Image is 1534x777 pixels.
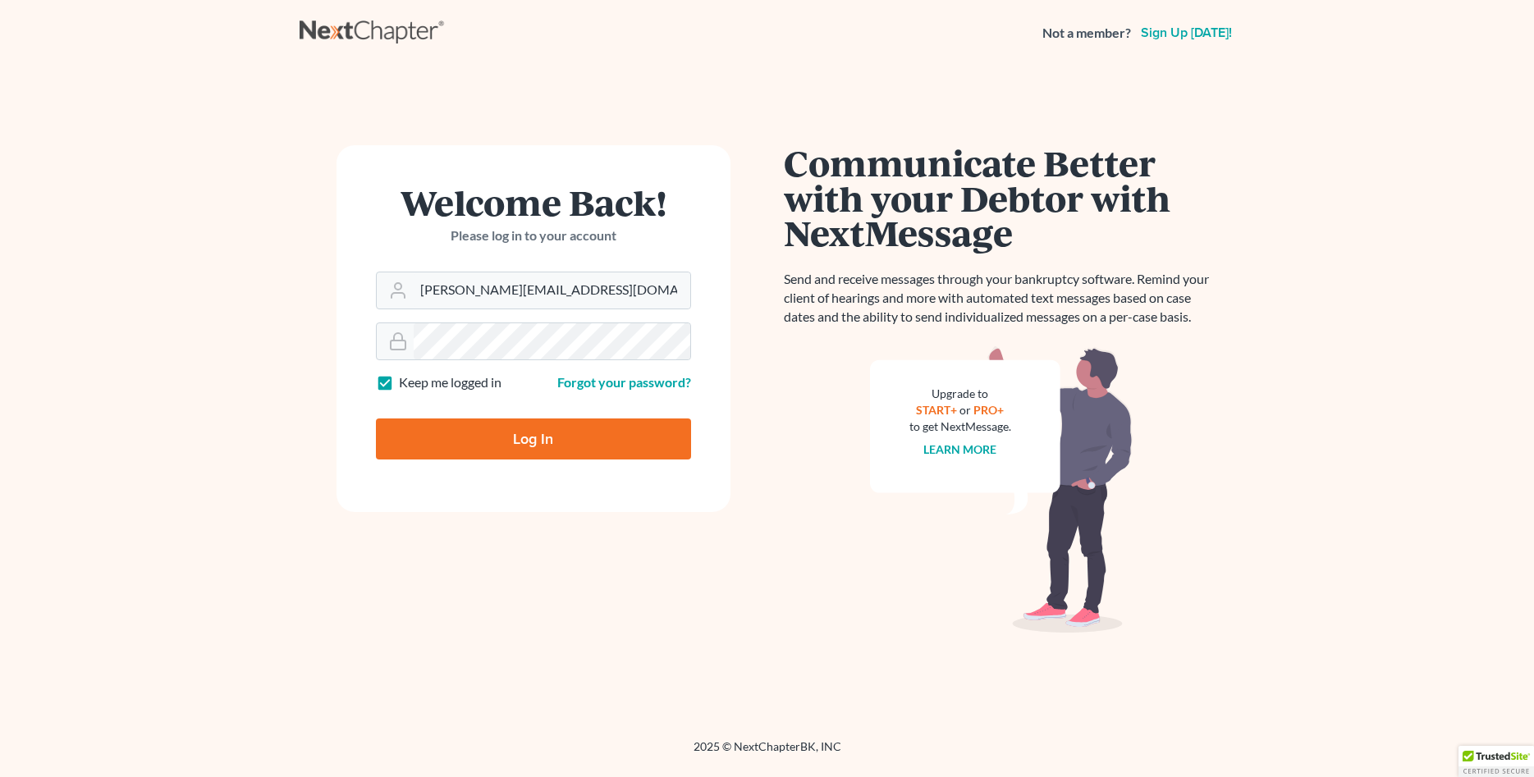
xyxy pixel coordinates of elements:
a: Learn more [923,442,996,456]
h1: Communicate Better with your Debtor with NextMessage [784,145,1219,250]
a: Forgot your password? [557,374,691,390]
a: PRO+ [973,403,1004,417]
div: to get NextMessage. [909,418,1011,435]
div: Upgrade to [909,386,1011,402]
strong: Not a member? [1042,24,1131,43]
span: or [959,403,971,417]
img: nextmessage_bg-59042aed3d76b12b5cd301f8e5b87938c9018125f34e5fa2b7a6b67550977c72.svg [870,346,1133,633]
div: TrustedSite Certified [1458,746,1534,777]
input: Log In [376,418,691,459]
p: Send and receive messages through your bankruptcy software. Remind your client of hearings and mo... [784,270,1219,327]
label: Keep me logged in [399,373,501,392]
h1: Welcome Back! [376,185,691,220]
p: Please log in to your account [376,226,691,245]
div: 2025 © NextChapterBK, INC [300,738,1235,768]
a: Sign up [DATE]! [1138,26,1235,39]
a: START+ [916,403,957,417]
input: Email Address [414,272,690,309]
